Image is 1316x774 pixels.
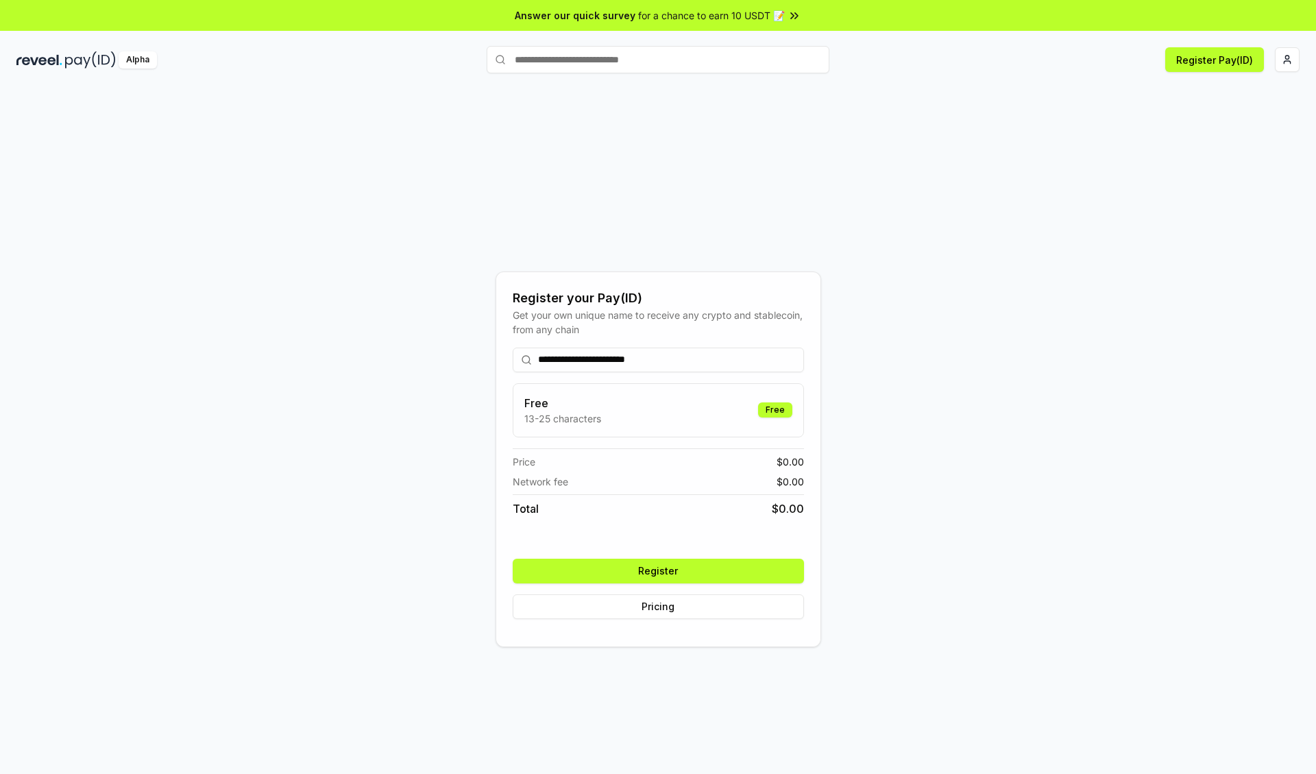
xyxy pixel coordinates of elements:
[524,411,601,426] p: 13-25 characters
[777,474,804,489] span: $ 0.00
[758,402,792,418] div: Free
[119,51,157,69] div: Alpha
[777,455,804,469] span: $ 0.00
[65,51,116,69] img: pay_id
[513,559,804,583] button: Register
[1165,47,1264,72] button: Register Pay(ID)
[16,51,62,69] img: reveel_dark
[513,594,804,619] button: Pricing
[513,308,804,337] div: Get your own unique name to receive any crypto and stablecoin, from any chain
[513,289,804,308] div: Register your Pay(ID)
[772,500,804,517] span: $ 0.00
[515,8,635,23] span: Answer our quick survey
[513,455,535,469] span: Price
[524,395,601,411] h3: Free
[638,8,785,23] span: for a chance to earn 10 USDT 📝
[513,474,568,489] span: Network fee
[513,500,539,517] span: Total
